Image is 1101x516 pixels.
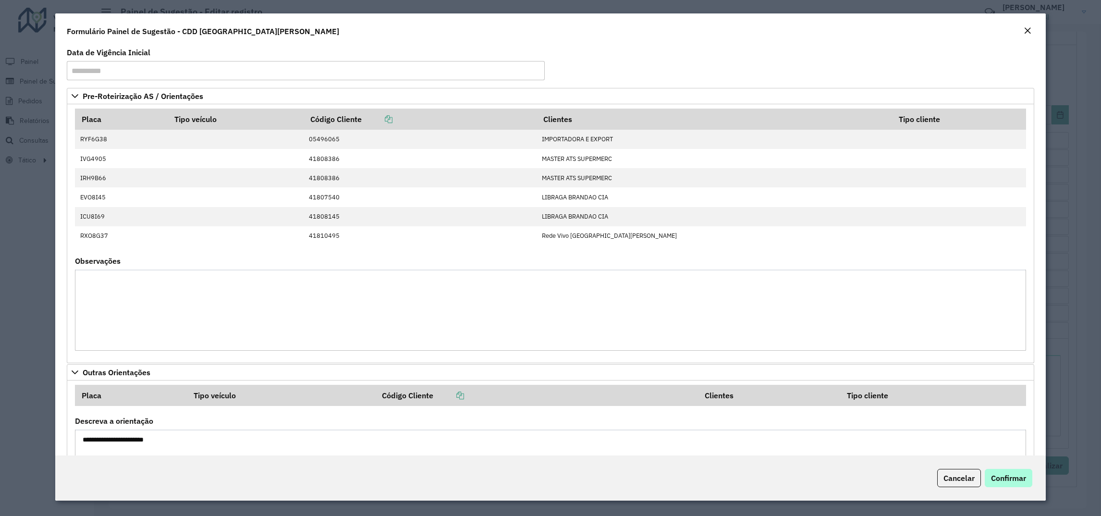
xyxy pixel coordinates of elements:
label: Observações [75,255,121,267]
h4: Formulário Painel de Sugestão - CDD [GEOGRAPHIC_DATA][PERSON_NAME] [67,25,339,37]
td: IRH9B66 [75,168,168,187]
th: Tipo veículo [187,385,375,405]
th: Placa [75,109,168,130]
td: 41810495 [304,226,537,246]
td: MASTER ATS SUPERMERC [537,149,892,168]
em: Fechar [1024,27,1031,35]
th: Tipo cliente [841,385,1026,405]
td: ICU8I69 [75,207,168,226]
td: 05496065 [304,130,537,149]
td: 41808386 [304,149,537,168]
span: Cancelar [943,473,975,483]
td: 41808386 [304,168,537,187]
button: Close [1021,25,1034,37]
a: Copiar [362,114,392,124]
a: Copiar [433,391,464,400]
td: LIBRAGA BRANDAO CIA [537,207,892,226]
td: EVO8I45 [75,187,168,207]
td: RYF6G38 [75,130,168,149]
td: IVG4905 [75,149,168,168]
td: Rede Vivo [GEOGRAPHIC_DATA][PERSON_NAME] [537,226,892,246]
td: 41807540 [304,187,537,207]
span: Confirmar [991,473,1026,483]
div: Pre-Roteirização AS / Orientações [67,104,1035,363]
th: Tipo veículo [168,109,304,130]
td: MASTER ATS SUPERMERC [537,168,892,187]
label: Data de Vigência Inicial [67,47,150,58]
button: Confirmar [985,469,1032,487]
span: Pre-Roteirização AS / Orientações [83,92,203,100]
th: Placa [75,385,187,405]
button: Cancelar [937,469,981,487]
th: Código Cliente [375,385,698,405]
td: 41808145 [304,207,537,226]
th: Código Cliente [304,109,537,130]
th: Clientes [537,109,892,130]
span: Outras Orientações [83,369,150,376]
td: LIBRAGA BRANDAO CIA [537,187,892,207]
td: RXO8G37 [75,226,168,246]
label: Descreva a orientação [75,415,153,427]
th: Clientes [698,385,840,405]
a: Pre-Roteirização AS / Orientações [67,88,1035,104]
a: Outras Orientações [67,364,1035,381]
th: Tipo cliente [892,109,1026,130]
td: IMPORTADORA E EXPORT [537,130,892,149]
